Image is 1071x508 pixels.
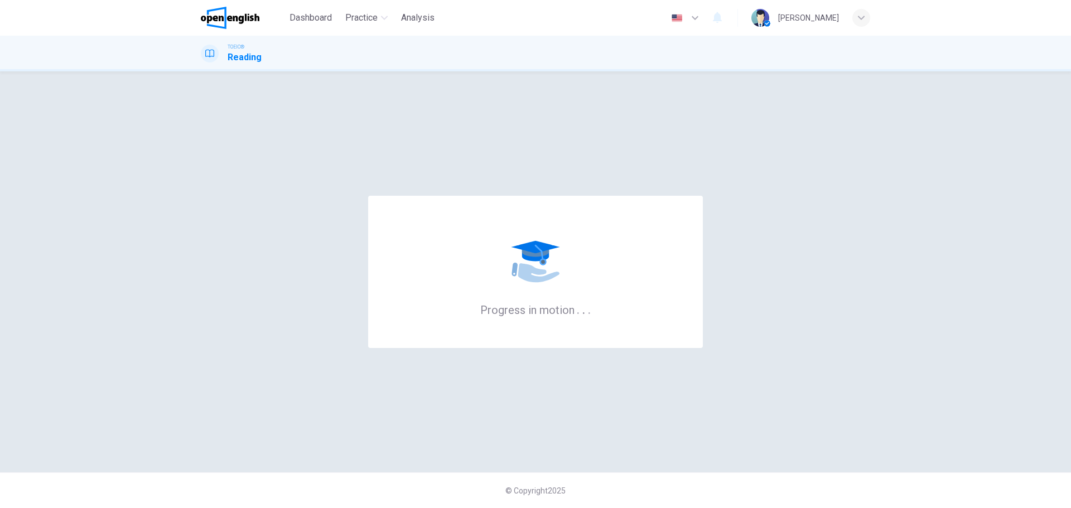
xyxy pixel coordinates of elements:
[397,8,439,28] button: Analysis
[587,299,591,318] h6: .
[576,299,580,318] h6: .
[778,11,839,25] div: [PERSON_NAME]
[341,8,392,28] button: Practice
[201,7,259,29] img: OpenEnglish logo
[290,11,332,25] span: Dashboard
[670,14,684,22] img: en
[505,486,566,495] span: © Copyright 2025
[228,43,244,51] span: TOEIC®
[345,11,378,25] span: Practice
[285,8,336,28] button: Dashboard
[201,7,285,29] a: OpenEnglish logo
[751,9,769,27] img: Profile picture
[480,302,591,317] h6: Progress in motion
[228,51,262,64] h1: Reading
[401,11,435,25] span: Analysis
[582,299,586,318] h6: .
